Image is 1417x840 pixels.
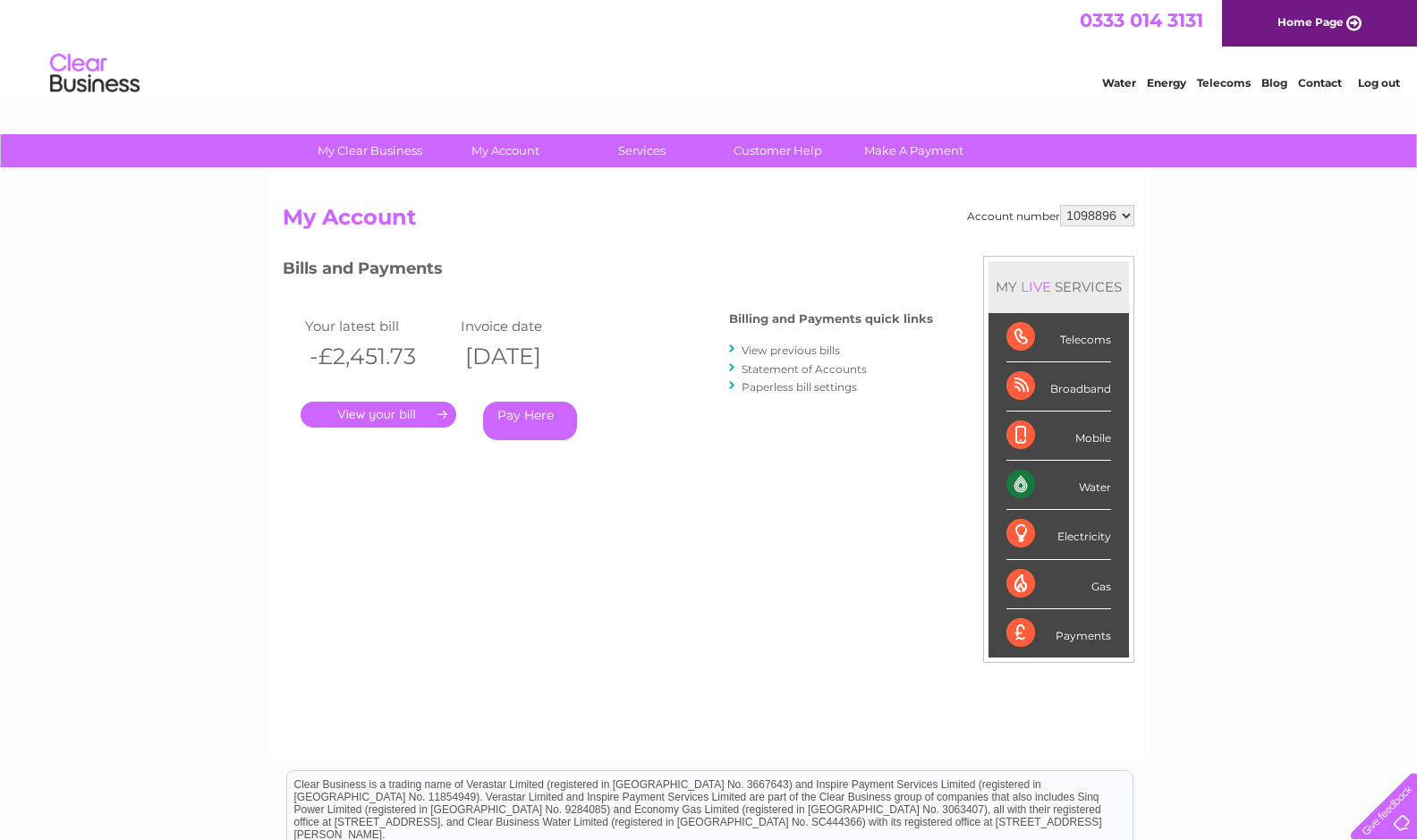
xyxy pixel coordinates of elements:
[301,314,456,338] td: Your latest bill
[301,402,456,428] a: .
[456,314,612,338] td: Invoice date
[283,256,933,287] h3: Bills and Payments
[1102,76,1136,89] a: Water
[1006,510,1111,559] div: Electricity
[483,402,577,440] a: Pay Here
[1197,76,1251,89] a: Telecoms
[704,134,852,167] a: Customer Help
[456,338,612,375] th: [DATE]
[287,10,1133,87] div: Clear Business is a trading name of Verastar Limited (registered in [GEOGRAPHIC_DATA] No. 3667643...
[1006,412,1111,461] div: Mobile
[1261,76,1287,89] a: Blog
[1006,461,1111,510] div: Water
[1147,76,1186,89] a: Energy
[1006,609,1111,658] div: Payments
[1006,362,1111,412] div: Broadband
[296,134,444,167] a: My Clear Business
[301,338,456,375] th: -£2,451.73
[967,205,1134,226] div: Account number
[840,134,988,167] a: Make A Payment
[989,261,1129,312] div: MY SERVICES
[49,47,140,101] img: logo.png
[1017,278,1055,295] div: LIVE
[432,134,580,167] a: My Account
[742,362,867,376] a: Statement of Accounts
[1006,313,1111,362] div: Telecoms
[283,205,1134,239] h2: My Account
[742,344,840,357] a: View previous bills
[1298,76,1342,89] a: Contact
[729,312,933,326] h4: Billing and Payments quick links
[568,134,716,167] a: Services
[742,380,857,394] a: Paperless bill settings
[1006,560,1111,609] div: Gas
[1358,76,1400,89] a: Log out
[1080,9,1203,31] a: 0333 014 3131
